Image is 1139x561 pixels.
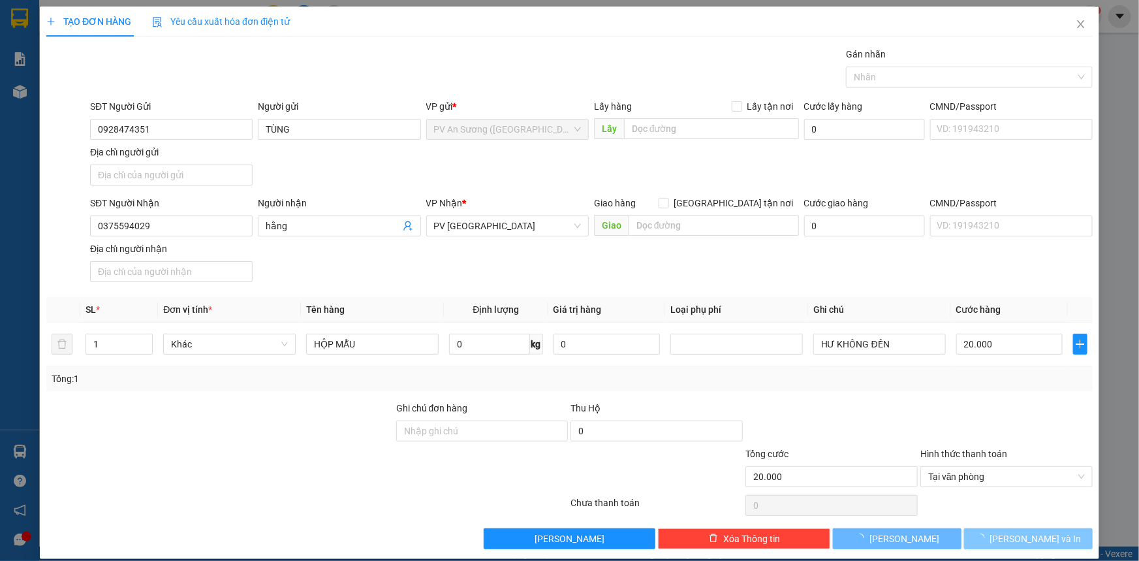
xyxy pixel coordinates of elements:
[808,297,951,323] th: Ghi chú
[669,196,799,210] span: [GEOGRAPHIC_DATA] tận nơi
[930,99,1093,114] div: CMND/Passport
[709,534,718,544] span: delete
[723,532,780,546] span: Xóa Thông tin
[869,532,939,546] span: [PERSON_NAME]
[152,17,163,27] img: icon
[658,528,830,549] button: deleteXóa Thông tin
[990,532,1082,546] span: [PERSON_NAME] và In
[403,221,413,231] span: user-add
[434,216,581,236] span: PV Tây Ninh
[473,304,519,315] span: Định lượng
[804,101,863,112] label: Cước lấy hàng
[163,304,212,315] span: Đơn vị tính
[90,99,253,114] div: SĐT Người Gửi
[1074,339,1087,349] span: plus
[833,528,961,549] button: [PERSON_NAME]
[554,304,602,315] span: Giá trị hàng
[530,334,543,355] span: kg
[52,372,440,386] div: Tổng: 1
[594,118,624,139] span: Lấy
[554,334,660,355] input: 0
[964,528,1093,549] button: [PERSON_NAME] và In
[745,449,788,459] span: Tổng cước
[956,304,1001,315] span: Cước hàng
[46,16,131,27] span: TẠO ĐƠN HÀNG
[306,304,345,315] span: Tên hàng
[16,95,208,138] b: GỬI : PV An Sương ([GEOGRAPHIC_DATA])
[594,101,632,112] span: Lấy hàng
[434,120,581,139] span: PV An Sương (Hàng Hóa)
[46,17,55,26] span: plus
[152,16,290,27] span: Yêu cầu xuất hóa đơn điện tử
[258,99,420,114] div: Người gửi
[594,215,629,236] span: Giao
[624,118,799,139] input: Dọc đường
[1063,7,1099,43] button: Close
[122,48,546,65] li: Hotline: 1900 8153
[396,403,468,413] label: Ghi chú đơn hàng
[484,528,656,549] button: [PERSON_NAME]
[90,165,253,185] input: Địa chỉ của người gửi
[920,449,1007,459] label: Hình thức thanh toán
[426,99,589,114] div: VP gửi
[90,145,253,159] div: Địa chỉ người gửi
[52,334,72,355] button: delete
[306,334,439,355] input: VD: Bàn, Ghế
[570,403,601,413] span: Thu Hộ
[804,216,925,236] input: Cước giao hàng
[90,261,253,282] input: Địa chỉ của người nhận
[86,304,96,315] span: SL
[804,198,869,208] label: Cước giao hàng
[426,198,463,208] span: VP Nhận
[122,32,546,48] li: [STREET_ADDRESS][PERSON_NAME]. [GEOGRAPHIC_DATA], Tỉnh [GEOGRAPHIC_DATA]
[665,297,808,323] th: Loại phụ phí
[90,242,253,256] div: Địa chỉ người nhận
[1076,19,1086,29] span: close
[258,196,420,210] div: Người nhận
[570,496,745,519] div: Chưa thanh toán
[804,119,925,140] input: Cước lấy hàng
[90,196,253,210] div: SĐT Người Nhận
[742,99,799,114] span: Lấy tận nơi
[846,49,886,59] label: Gán nhãn
[16,16,82,82] img: logo.jpg
[629,215,799,236] input: Dọc đường
[855,534,869,543] span: loading
[535,532,604,546] span: [PERSON_NAME]
[928,467,1085,487] span: Tại văn phòng
[594,198,636,208] span: Giao hàng
[1073,334,1087,355] button: plus
[930,196,1093,210] div: CMND/Passport
[396,421,569,441] input: Ghi chú đơn hàng
[813,334,946,355] input: Ghi Chú
[976,534,990,543] span: loading
[171,334,288,354] span: Khác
